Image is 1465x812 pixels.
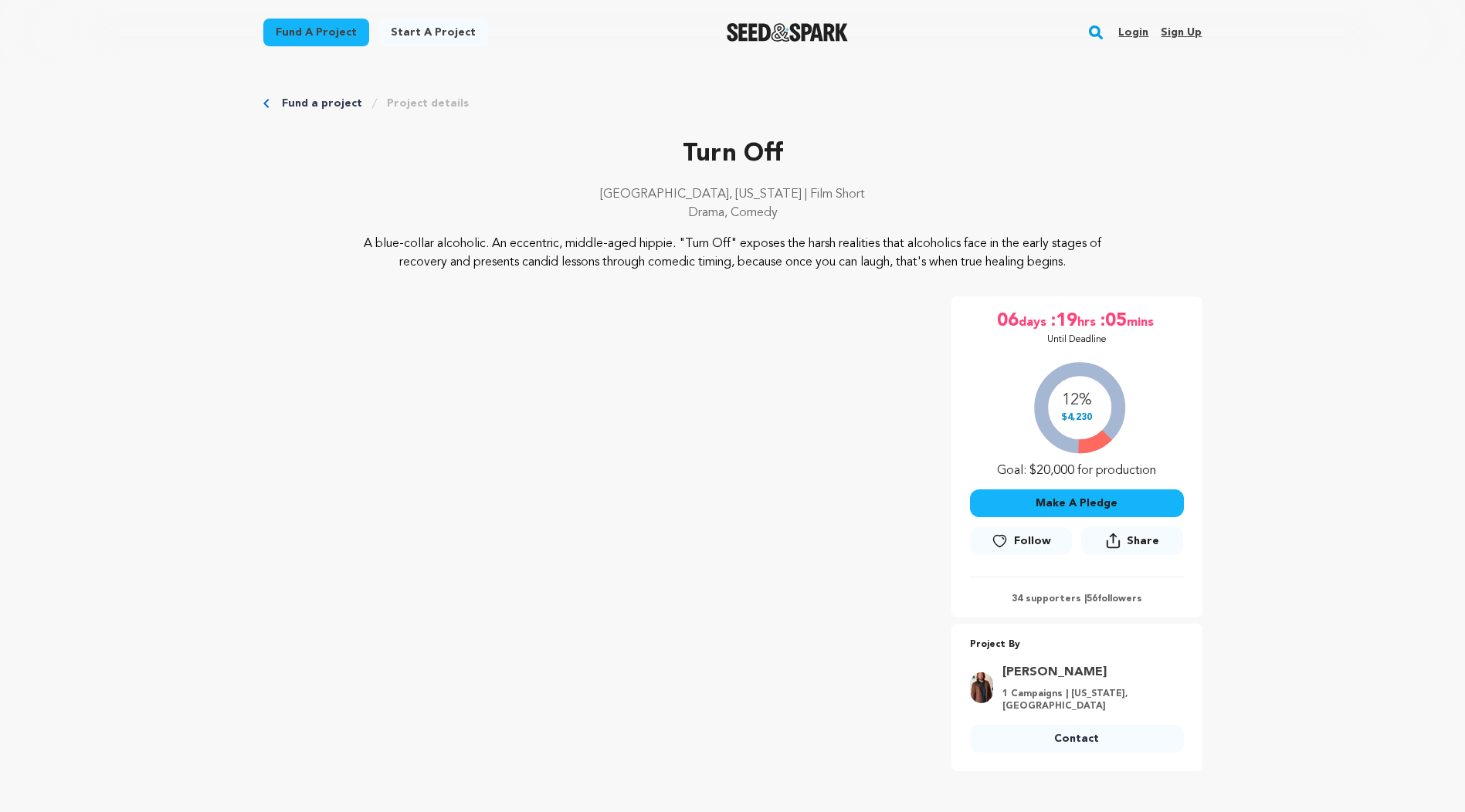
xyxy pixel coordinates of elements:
[1087,594,1097,604] span: 56
[970,725,1184,753] a: Contact
[970,672,993,703] img: 1d6a699d81e87047.jpg
[727,23,848,42] img: Seed&Spark Logo Dark Mode
[997,309,1019,333] span: 06
[263,136,1202,173] p: Turn Off
[1127,309,1157,333] span: mins
[970,593,1184,605] p: 34 supporters | followers
[1050,309,1077,333] span: :19
[1099,309,1127,333] span: :05
[263,96,1202,111] div: Breadcrumb
[727,23,848,42] a: Seed&Spark Homepage
[1047,333,1107,346] p: Until Deadline
[357,235,1108,272] p: A blue-collar alcoholic. An eccentric, middle-aged hippie. "Turn Off" exposes the harsh realities...
[1127,533,1159,549] span: Share
[1081,526,1183,561] span: Share
[1014,533,1051,549] span: Follow
[970,489,1184,517] button: Make A Pledge
[1161,20,1202,45] a: Sign up
[378,19,488,46] a: Start a project
[282,96,362,111] a: Fund a project
[1002,663,1175,682] a: Goto Brent Ogburn profile
[263,185,1202,204] p: [GEOGRAPHIC_DATA], [US_STATE] | Film Short
[1019,309,1050,333] span: days
[263,19,369,46] a: Fund a project
[1081,526,1183,555] button: Share
[970,636,1184,654] p: Project By
[1077,309,1099,333] span: hrs
[1118,20,1148,45] a: Login
[970,527,1072,555] a: Follow
[387,96,469,111] a: Project details
[263,204,1202,222] p: Drama, Comedy
[1002,688,1175,712] p: 1 Campaigns | [US_STATE], [GEOGRAPHIC_DATA]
